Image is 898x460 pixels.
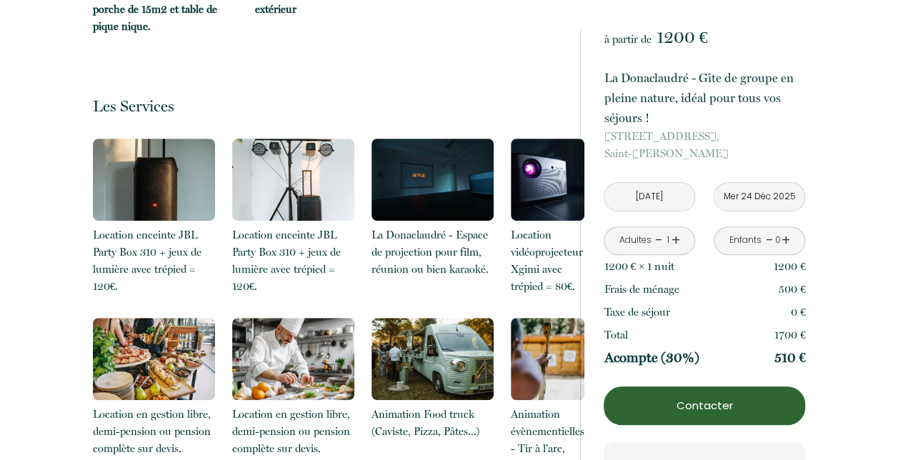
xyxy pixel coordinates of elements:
[604,128,805,145] span: [STREET_ADDRESS],
[609,397,800,414] p: Contacter
[774,349,806,366] p: 510 €
[511,318,584,400] img: 17392862999143.jpg
[604,183,694,211] input: Arrivée
[729,234,762,247] div: Enfants
[604,386,805,425] button: Contacter
[371,226,494,278] p: La Donaclaudré - Espace de projection pour film, réunion ou bien karaoké.
[619,234,651,247] div: Adultes
[774,258,806,275] p: 1200 €
[232,226,354,295] p: Location enceinte JBL Party Box 310 + jeux de lumière avec trépied = 120€.
[232,139,354,221] img: 17392853533931.jpg
[371,318,494,400] img: 17392864529637.jpg
[511,226,584,295] p: Location vidéoprojecteur Xgimi avec trépied = 80€.
[93,96,562,116] p: Les Services
[93,318,215,400] img: 17392871741057.jpg
[93,139,215,221] img: 17380009197854.jpg
[765,229,773,251] a: -
[604,258,674,275] p: 1200 € × 1 nuit
[655,229,663,251] a: -
[604,33,651,46] span: à partir de
[791,304,806,321] p: 0 €
[371,406,494,440] p: Animation Food truck (Caviste, Pizza, Pâtes...)
[774,326,806,344] p: 1700 €
[604,128,805,162] p: Saint-[PERSON_NAME]
[714,183,804,211] input: Départ
[656,27,707,47] span: 1200 €
[664,234,672,247] div: 1
[93,226,215,295] p: Location enceinte JBL Party Box 310 + jeux de lumière avec trépied = 120€.
[672,229,680,251] a: +
[511,139,584,221] img: 17380009313178.jpg
[371,139,494,221] img: 17380009292195.jpg
[779,281,806,298] p: 500 €
[232,318,354,400] img: 17392866495434.jpg
[604,304,669,321] p: Taxe de séjour
[93,406,215,457] p: Location en gestion libre, demi-pension ou pension complète sur devis.
[604,326,627,344] p: Total
[232,406,354,457] p: Location en gestion libre, demi-pension ou pension complète sur devis.
[604,281,679,298] p: Frais de ménage
[604,68,805,128] p: La Donaclaudré - Gîte de groupe en pleine nature, idéal pour tous vos séjours !
[782,229,790,251] a: +
[774,234,782,247] div: 0
[604,349,699,366] p: Acompte (30%)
